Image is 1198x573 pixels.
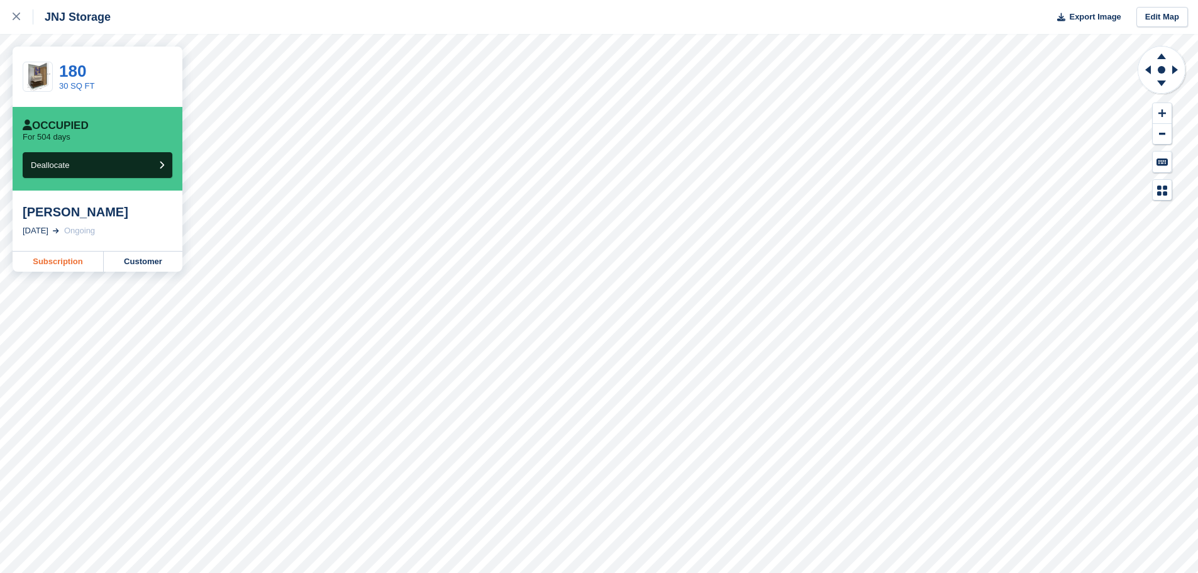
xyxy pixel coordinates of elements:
[1153,180,1172,201] button: Map Legend
[64,225,95,237] div: Ongoing
[1136,7,1188,28] a: Edit Map
[23,132,70,142] p: For 504 days
[104,252,182,272] a: Customer
[1153,152,1172,172] button: Keyboard Shortcuts
[23,152,172,178] button: Deallocate
[1069,11,1121,23] span: Export Image
[53,228,59,233] img: arrow-right-light-icn-cde0832a797a2874e46488d9cf13f60e5c3a73dbe684e267c42b8395dfbc2abf.svg
[59,81,94,91] a: 30 SQ FT
[23,204,172,220] div: [PERSON_NAME]
[59,62,86,81] a: 180
[31,160,69,170] span: Deallocate
[23,62,52,91] img: Website-30-SQ-FT-980x974.png
[1153,103,1172,124] button: Zoom In
[33,9,111,25] div: JNJ Storage
[23,120,89,132] div: Occupied
[1050,7,1121,28] button: Export Image
[1153,124,1172,145] button: Zoom Out
[23,225,48,237] div: [DATE]
[13,252,104,272] a: Subscription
